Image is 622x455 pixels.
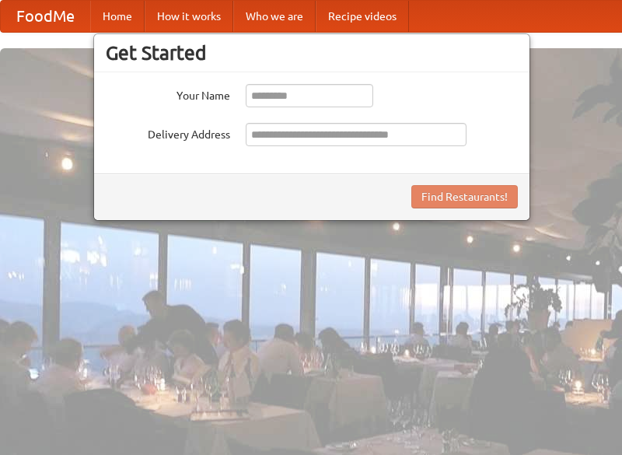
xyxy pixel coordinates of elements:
a: Who we are [233,1,316,32]
label: Delivery Address [106,123,230,142]
h3: Get Started [106,41,518,65]
a: Home [90,1,145,32]
a: Recipe videos [316,1,409,32]
a: FoodMe [1,1,90,32]
label: Your Name [106,84,230,103]
a: How it works [145,1,233,32]
button: Find Restaurants! [411,185,518,208]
